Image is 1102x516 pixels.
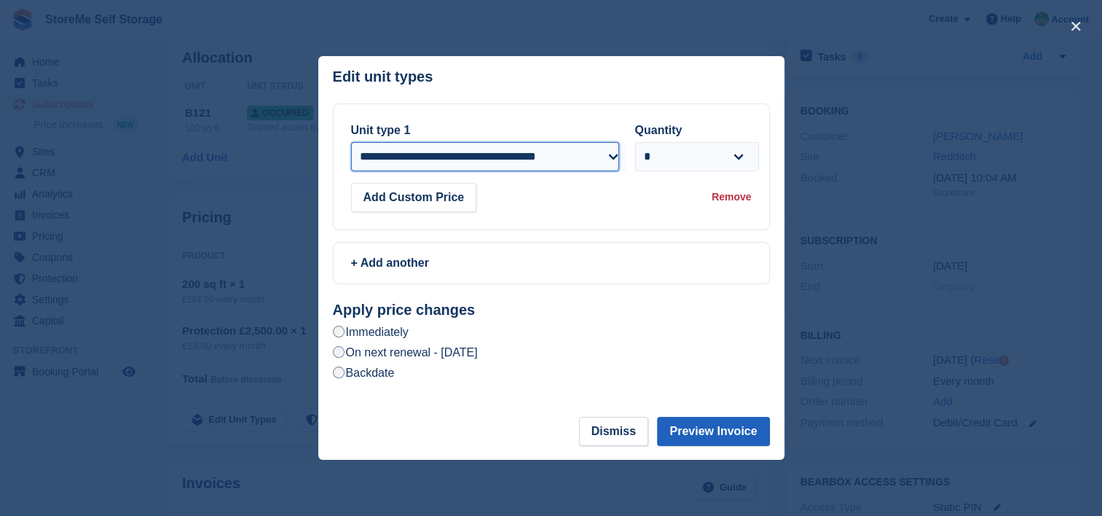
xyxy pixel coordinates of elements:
label: On next renewal - [DATE] [333,345,478,360]
label: Immediately [333,324,409,340]
button: close [1064,15,1087,38]
input: Immediately [333,326,345,337]
input: On next renewal - [DATE] [333,346,345,358]
label: Unit type 1 [351,124,411,136]
label: Quantity [635,124,682,136]
label: Backdate [333,365,395,380]
div: + Add another [351,254,752,272]
div: Remove [712,189,751,205]
input: Backdate [333,367,345,378]
strong: Apply price changes [333,302,476,318]
button: Preview Invoice [657,417,769,446]
button: Dismiss [579,417,648,446]
a: + Add another [333,242,770,284]
button: Add Custom Price [351,183,477,212]
p: Edit unit types [333,69,433,85]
